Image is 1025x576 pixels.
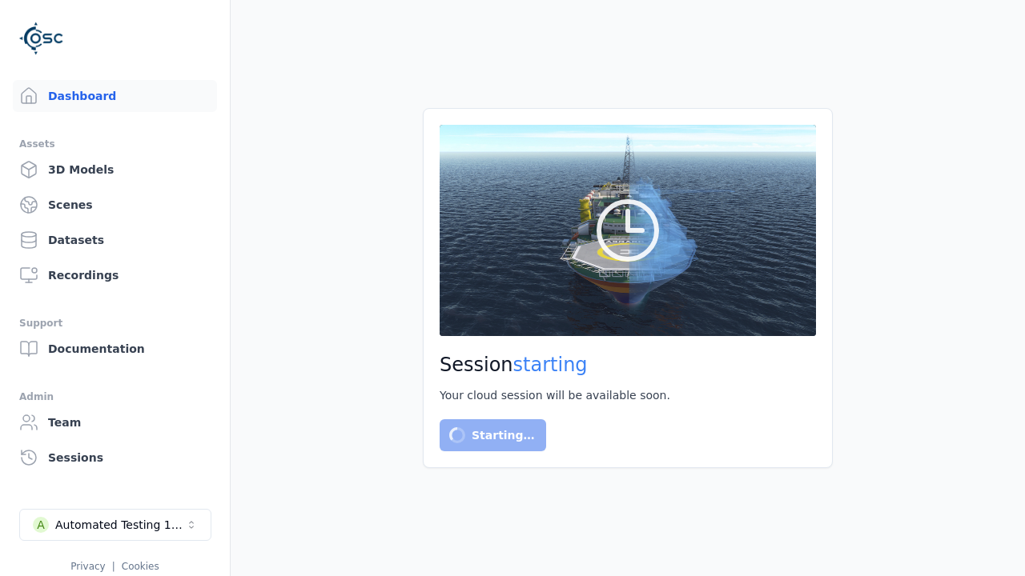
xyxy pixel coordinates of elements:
[122,561,159,572] a: Cookies
[112,561,115,572] span: |
[19,16,64,61] img: Logo
[440,387,816,403] div: Your cloud session will be available soon.
[440,352,816,378] h2: Session
[440,419,546,451] button: Starting…
[19,509,211,541] button: Select a workspace
[13,259,217,291] a: Recordings
[13,333,217,365] a: Documentation
[55,517,185,533] div: Automated Testing 1 - Playwright
[13,442,217,474] a: Sessions
[19,134,211,154] div: Assets
[13,224,217,256] a: Datasets
[70,561,105,572] a: Privacy
[19,387,211,406] div: Admin
[13,189,217,221] a: Scenes
[13,80,217,112] a: Dashboard
[33,517,49,533] div: A
[19,314,211,333] div: Support
[13,406,217,438] a: Team
[513,354,588,376] span: starting
[13,154,217,186] a: 3D Models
